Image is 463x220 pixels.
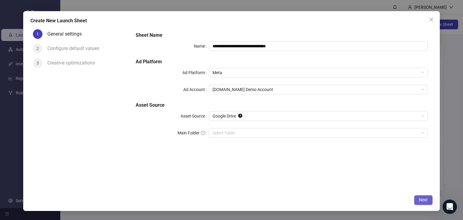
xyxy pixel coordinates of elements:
label: Ad Account [183,85,209,94]
h5: Ad Platform [136,58,428,65]
div: Close [104,10,115,20]
span: Google Drive [213,112,424,121]
p: Hi [PERSON_NAME] 👋 [12,43,109,63]
div: Creative optimizations [47,58,100,68]
button: Messages [60,165,121,189]
span: Home [23,180,37,184]
label: Name [194,41,209,51]
h5: Sheet Name [136,32,428,39]
label: Asset Source [181,111,209,121]
span: Next [419,197,428,202]
span: Kitchn.io Demo Account [213,85,424,94]
input: Name [209,41,428,51]
span: 1 [36,32,39,36]
div: General settings [47,29,87,39]
div: Tooltip anchor [238,113,243,118]
button: Close [427,15,436,24]
span: question-circle [201,131,205,135]
span: Messages [80,180,101,184]
iframe: Intercom live chat [443,200,457,214]
span: 2 [36,46,39,51]
span: Meta [213,68,424,77]
div: Create New Launch Sheet [30,17,433,24]
label: Main Folder [178,128,209,138]
p: How can we help? [12,63,109,74]
h5: Asset Source [136,102,428,109]
div: Configure default values [47,44,104,53]
label: Ad Platform [182,68,209,77]
button: Next [414,195,433,205]
span: close [429,17,434,22]
span: 3 [36,61,39,65]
